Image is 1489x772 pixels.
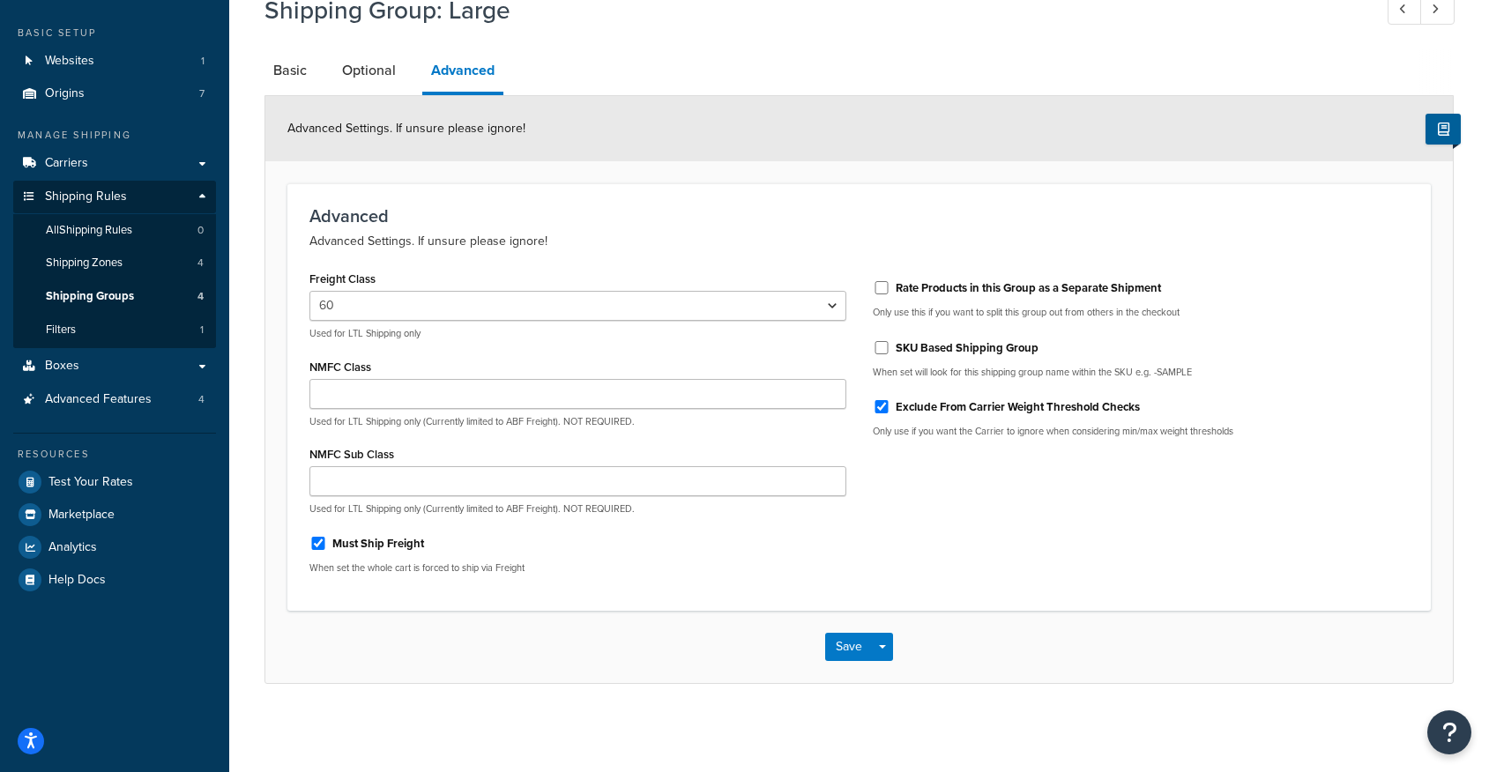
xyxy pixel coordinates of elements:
span: 1 [200,323,204,338]
a: Marketplace [13,499,216,531]
label: Must Ship Freight [332,536,424,552]
a: Origins7 [13,78,216,110]
p: Only use this if you want to split this group out from others in the checkout [873,306,1410,319]
p: When set the whole cart is forced to ship via Freight [309,561,846,575]
a: Help Docs [13,564,216,596]
label: Rate Products in this Group as a Separate Shipment [896,280,1161,296]
p: Used for LTL Shipping only [309,327,846,340]
span: 0 [197,223,204,238]
a: Advanced [422,49,503,95]
li: Advanced Features [13,383,216,416]
span: 4 [197,256,204,271]
span: Advanced Features [45,392,152,407]
a: Shipping Rules [13,181,216,213]
div: Resources [13,447,216,462]
span: Shipping Zones [46,256,123,271]
p: Advanced Settings. If unsure please ignore! [309,231,1409,252]
button: Save [825,633,873,661]
span: Shipping Rules [45,189,127,204]
li: Shipping Groups [13,280,216,313]
a: Advanced Features4 [13,383,216,416]
label: NMFC Sub Class [309,448,394,461]
span: 1 [201,54,205,69]
a: Shipping Zones4 [13,247,216,279]
a: Test Your Rates [13,466,216,498]
li: Shipping Rules [13,181,216,348]
p: Only use if you want the Carrier to ignore when considering min/max weight thresholds [873,425,1410,438]
a: Filters1 [13,314,216,346]
label: NMFC Class [309,360,371,374]
li: Origins [13,78,216,110]
span: Test Your Rates [48,475,133,490]
a: Analytics [13,531,216,563]
a: Carriers [13,147,216,180]
p: When set will look for this shipping group name within the SKU e.g. -SAMPLE [873,366,1410,379]
span: Analytics [48,540,97,555]
p: Used for LTL Shipping only (Currently limited to ABF Freight). NOT REQUIRED. [309,502,846,516]
span: Advanced Settings. If unsure please ignore! [287,119,525,137]
a: Boxes [13,350,216,382]
a: Websites1 [13,45,216,78]
li: Websites [13,45,216,78]
span: 4 [198,392,205,407]
button: Open Resource Center [1427,710,1471,754]
li: Filters [13,314,216,346]
h3: Advanced [309,206,1409,226]
span: Boxes [45,359,79,374]
label: Freight Class [309,272,376,286]
span: Websites [45,54,94,69]
span: Shipping Groups [46,289,134,304]
a: AllShipping Rules0 [13,214,216,247]
div: Manage Shipping [13,128,216,143]
li: Shipping Zones [13,247,216,279]
a: Shipping Groups4 [13,280,216,313]
span: Marketplace [48,508,115,523]
span: 4 [197,289,204,304]
label: SKU Based Shipping Group [896,340,1039,356]
a: Optional [333,49,405,92]
div: Basic Setup [13,26,216,41]
label: Exclude From Carrier Weight Threshold Checks [896,399,1140,415]
span: All Shipping Rules [46,223,132,238]
a: Basic [264,49,316,92]
span: Help Docs [48,573,106,588]
button: Show Help Docs [1426,114,1461,145]
span: Carriers [45,156,88,171]
p: Used for LTL Shipping only (Currently limited to ABF Freight). NOT REQUIRED. [309,415,846,428]
span: Filters [46,323,76,338]
span: 7 [199,86,205,101]
span: Origins [45,86,85,101]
